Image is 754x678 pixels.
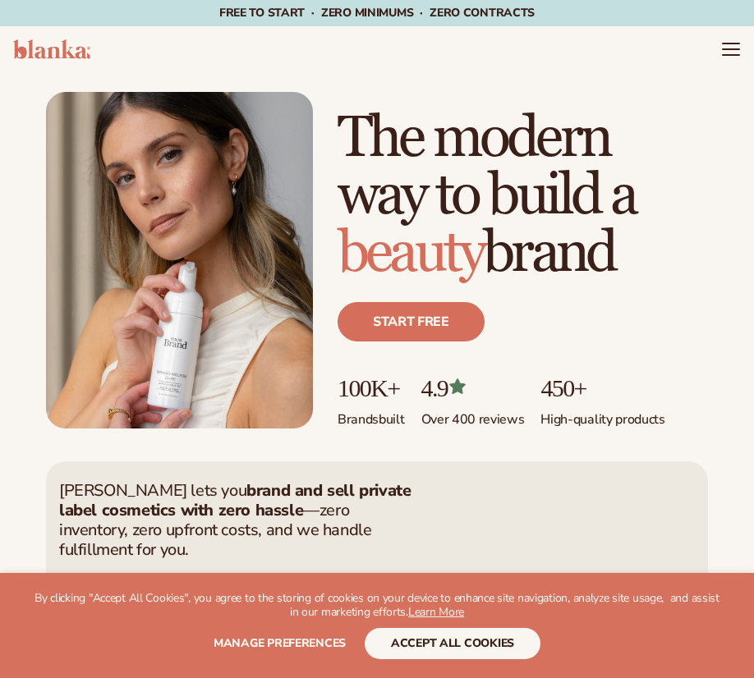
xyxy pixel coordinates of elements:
p: Brands built [338,401,405,428]
span: Manage preferences [214,635,346,651]
span: Free to start · ZERO minimums · ZERO contracts [219,5,535,21]
p: High-quality products [540,401,664,428]
p: Over 400 reviews [421,401,525,428]
button: accept all cookies [365,628,540,659]
summary: Menu [721,39,741,59]
strong: brand and sell private label cosmetics with zero hassle [59,479,411,521]
a: Learn More [408,604,464,620]
p: 450+ [540,374,664,401]
span: beauty [338,218,483,288]
h1: The modern way to build a brand [338,110,708,282]
p: 100K+ [338,374,405,401]
img: logo [13,39,90,59]
p: By clicking "Accept All Cookies", you agree to the storing of cookies on your device to enhance s... [33,592,721,620]
a: Start free [338,302,485,341]
p: 4.9 [421,374,525,401]
p: [PERSON_NAME] lets you —zero inventory, zero upfront costs, and we handle fulfillment for you. [59,481,412,560]
button: Manage preferences [214,628,346,659]
img: Female holding tanning mousse. [46,92,313,428]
